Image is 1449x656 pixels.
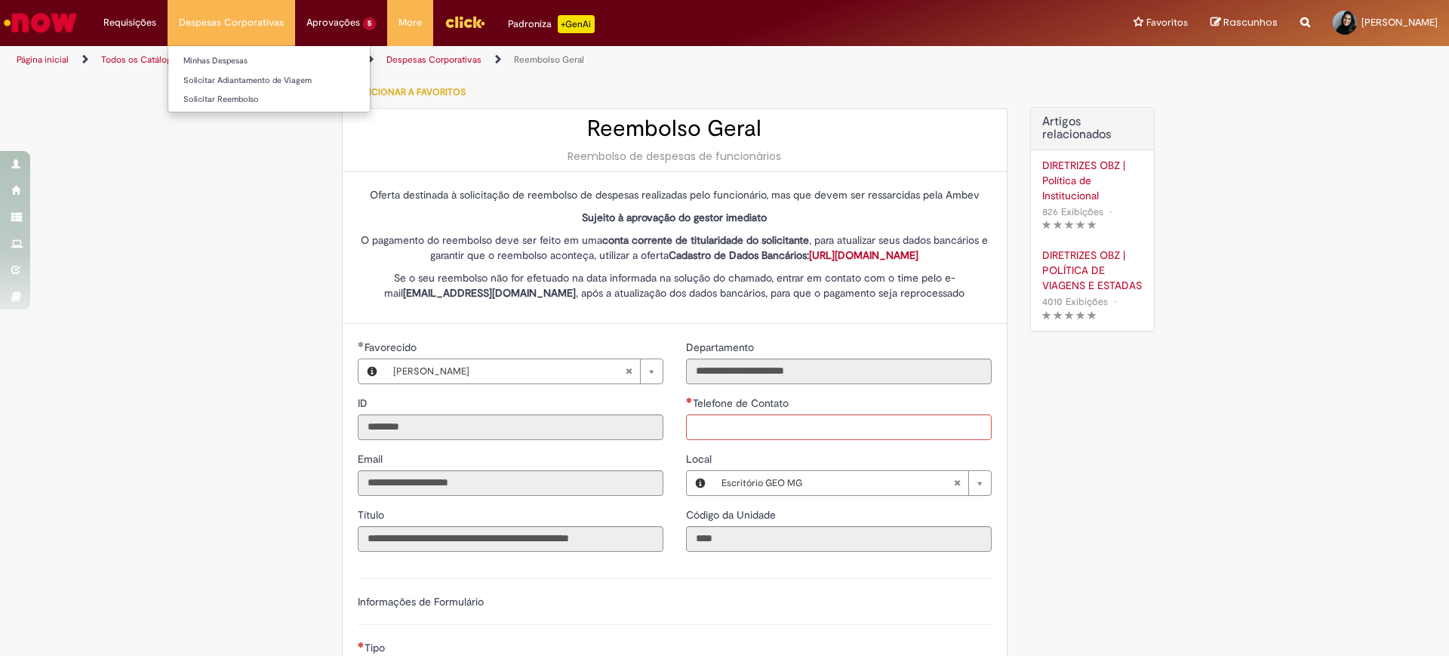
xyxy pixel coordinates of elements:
span: Telefone de Contato [693,396,792,410]
a: [URL][DOMAIN_NAME] [809,248,918,262]
strong: [EMAIL_ADDRESS][DOMAIN_NAME] [403,286,576,300]
span: Escritório GEO MG [721,471,953,495]
img: click_logo_yellow_360x200.png [445,11,485,33]
span: Adicionar a Favoritos [357,86,466,98]
span: Despesas Corporativas [179,15,284,30]
h2: Reembolso Geral [358,116,992,141]
span: Rascunhos [1223,15,1278,29]
span: Somente leitura - Título [358,508,387,522]
a: DIRETRIZES OBZ | POLÍTICA DE VIAGENS E ESTADAS [1042,248,1143,293]
span: • [1106,202,1115,222]
input: ID [358,414,663,440]
a: Solicitar Adiantamento de Viagem [168,72,370,89]
span: Somente leitura - Email [358,452,386,466]
abbr: Limpar campo Local [946,471,968,495]
a: Minhas Despesas [168,53,370,69]
div: Padroniza [508,15,595,33]
a: Escritório GEO MGLimpar campo Local [714,471,991,495]
img: ServiceNow [2,8,79,38]
span: Necessários [358,642,365,648]
a: DIRETRIZES OBZ | Política de Institucional [1042,158,1143,203]
p: Oferta destinada à solicitação de reembolso de despesas realizadas pelo funcionário, mas que deve... [358,187,992,202]
a: Solicitar Reembolso [168,91,370,108]
span: Necessários [686,397,693,403]
a: Reembolso Geral [514,54,584,66]
strong: Sujeito à aprovação do gestor imediato [582,211,767,224]
span: Favoritos [1146,15,1188,30]
span: Requisições [103,15,156,30]
div: Reembolso de despesas de funcionários [358,149,992,164]
label: Somente leitura - Email [358,451,386,467]
a: [PERSON_NAME]Limpar campo Favorecido [386,359,663,383]
span: Obrigatório Preenchido [358,341,365,347]
a: Despesas Corporativas [386,54,481,66]
abbr: Limpar campo Favorecido [617,359,640,383]
h3: Artigos relacionados [1042,115,1143,142]
input: Email [358,470,663,496]
ul: Trilhas de página [11,46,955,74]
span: Aprovações [306,15,360,30]
p: Se o seu reembolso não for efetuado na data informada na solução do chamado, entrar em contato co... [358,270,992,300]
strong: conta corrente de titularidade do solicitante [602,233,809,247]
p: O pagamento do reembolso deve ser feito em uma , para atualizar seus dados bancários e garantir q... [358,233,992,263]
label: Somente leitura - ID [358,396,371,411]
a: Todos os Catálogos [101,54,181,66]
span: Local [686,452,715,466]
a: Página inicial [17,54,69,66]
strong: Cadastro de Dados Bancários: [669,248,918,262]
span: 826 Exibições [1042,205,1103,218]
input: Título [358,526,663,552]
span: Necessários - Favorecido [365,340,420,354]
span: 5 [363,17,376,30]
span: [PERSON_NAME] [1361,16,1438,29]
span: [PERSON_NAME] [393,359,625,383]
span: Somente leitura - ID [358,396,371,410]
span: Somente leitura - Código da Unidade [686,508,779,522]
p: +GenAi [558,15,595,33]
span: 4010 Exibições [1042,295,1108,308]
span: Somente leitura - Departamento [686,340,757,354]
label: Somente leitura - Código da Unidade [686,507,779,522]
a: Rascunhos [1211,16,1278,30]
label: Somente leitura - Título [358,507,387,522]
input: Telefone de Contato [686,414,992,440]
span: More [398,15,422,30]
button: Local, Visualizar este registro Escritório GEO MG [687,471,714,495]
label: Informações de Formulário [358,595,484,608]
ul: Despesas Corporativas [168,45,371,112]
span: Tipo [365,641,388,654]
span: • [1111,291,1120,312]
label: Somente leitura - Departamento [686,340,757,355]
input: Departamento [686,359,992,384]
button: Favorecido, Visualizar este registro Luciana Faria De Luca Propato [358,359,386,383]
input: Código da Unidade [686,526,992,552]
button: Adicionar a Favoritos [342,76,474,108]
